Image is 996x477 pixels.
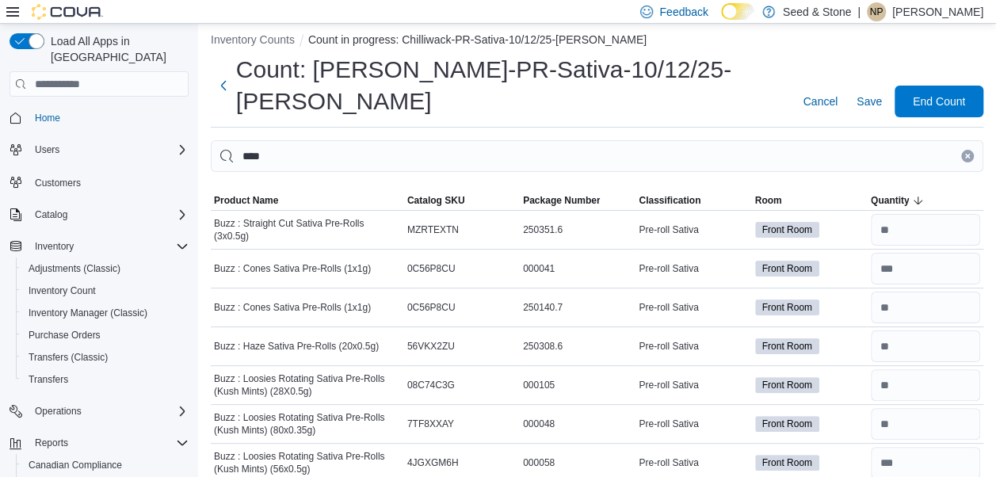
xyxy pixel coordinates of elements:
[22,326,107,345] a: Purchase Orders
[639,194,700,207] span: Classification
[639,262,698,275] span: Pre-roll Sativa
[214,262,371,275] span: Buzz : Cones Sativa Pre-Rolls (1x1g)
[16,368,195,391] button: Transfers
[796,86,844,117] button: Cancel
[29,402,88,421] button: Operations
[214,372,401,398] span: Buzz : Loosies Rotating Sativa Pre-Rolls (Kush Mints) (28X0.5g)
[32,4,103,20] img: Cova
[407,223,459,236] span: MZRTEXTN
[868,191,983,210] button: Quantity
[850,86,888,117] button: Save
[857,2,861,21] p: |
[520,220,635,239] div: 250351.6
[29,174,87,193] a: Customers
[857,93,882,109] span: Save
[783,2,851,21] p: Seed & Stone
[520,337,635,356] div: 250308.6
[29,108,189,128] span: Home
[3,400,195,422] button: Operations
[214,217,401,242] span: Buzz : Straight Cut Sativa Pre-Rolls (3x0.5g)
[29,237,189,256] span: Inventory
[755,377,819,393] span: Front Room
[16,324,195,346] button: Purchase Orders
[29,351,108,364] span: Transfers (Classic)
[520,376,635,395] div: 000105
[870,2,883,21] span: NP
[16,454,195,476] button: Canadian Compliance
[22,348,189,367] span: Transfers (Classic)
[22,259,127,278] a: Adjustments (Classic)
[22,303,189,322] span: Inventory Manager (Classic)
[16,280,195,302] button: Inventory Count
[308,33,647,46] button: Count in progress: Chilliwack-PR-Sativa-10/12/25-[PERSON_NAME]
[236,54,784,117] h1: Count: [PERSON_NAME]-PR-Sativa-10/12/25-[PERSON_NAME]
[16,258,195,280] button: Adjustments (Classic)
[762,378,812,392] span: Front Room
[639,456,698,469] span: Pre-roll Sativa
[755,194,782,207] span: Room
[639,379,698,391] span: Pre-roll Sativa
[407,262,456,275] span: 0C56P8CU
[22,370,189,389] span: Transfers
[721,20,722,21] span: Dark Mode
[29,262,120,275] span: Adjustments (Classic)
[29,459,122,471] span: Canadian Compliance
[211,33,295,46] button: Inventory Counts
[755,261,819,277] span: Front Room
[755,416,819,432] span: Front Room
[762,456,812,470] span: Front Room
[16,302,195,324] button: Inventory Manager (Classic)
[44,33,189,65] span: Load All Apps in [GEOGRAPHIC_DATA]
[29,205,189,224] span: Catalog
[3,139,195,161] button: Users
[22,303,154,322] a: Inventory Manager (Classic)
[35,177,81,189] span: Customers
[635,191,751,210] button: Classification
[211,140,983,172] input: This is a search bar. After typing your query, hit enter to filter the results lower in the page.
[3,170,195,193] button: Customers
[22,259,189,278] span: Adjustments (Classic)
[29,433,189,452] span: Reports
[29,237,80,256] button: Inventory
[762,417,812,431] span: Front Room
[407,418,454,430] span: 7TF8XXAY
[639,340,698,353] span: Pre-roll Sativa
[755,300,819,315] span: Front Room
[22,281,189,300] span: Inventory Count
[3,235,195,258] button: Inventory
[639,418,698,430] span: Pre-roll Sativa
[523,194,600,207] span: Package Number
[16,346,195,368] button: Transfers (Classic)
[29,307,147,319] span: Inventory Manager (Classic)
[22,456,128,475] a: Canadian Compliance
[892,2,983,21] p: [PERSON_NAME]
[520,259,635,278] div: 000041
[3,106,195,129] button: Home
[35,143,59,156] span: Users
[29,433,74,452] button: Reports
[762,300,812,315] span: Front Room
[35,437,68,449] span: Reports
[520,298,635,317] div: 250140.7
[29,329,101,342] span: Purchase Orders
[721,3,754,20] input: Dark Mode
[520,453,635,472] div: 000058
[755,222,819,238] span: Front Room
[639,301,698,314] span: Pre-roll Sativa
[762,223,812,237] span: Front Room
[762,261,812,276] span: Front Room
[407,456,459,469] span: 4JGXGM6H
[29,109,67,128] a: Home
[29,205,74,224] button: Catalog
[407,340,455,353] span: 56VKX2ZU
[871,194,910,207] span: Quantity
[659,4,708,20] span: Feedback
[214,450,401,475] span: Buzz : Loosies Rotating Sativa Pre-Rolls (Kush Mints) (56x0.5g)
[35,240,74,253] span: Inventory
[755,338,819,354] span: Front Room
[29,284,96,297] span: Inventory Count
[211,70,236,101] button: Next
[22,348,114,367] a: Transfers (Classic)
[214,411,401,437] span: Buzz : Loosies Rotating Sativa Pre-Rolls (Kush Mints) (80x0.35g)
[22,370,74,389] a: Transfers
